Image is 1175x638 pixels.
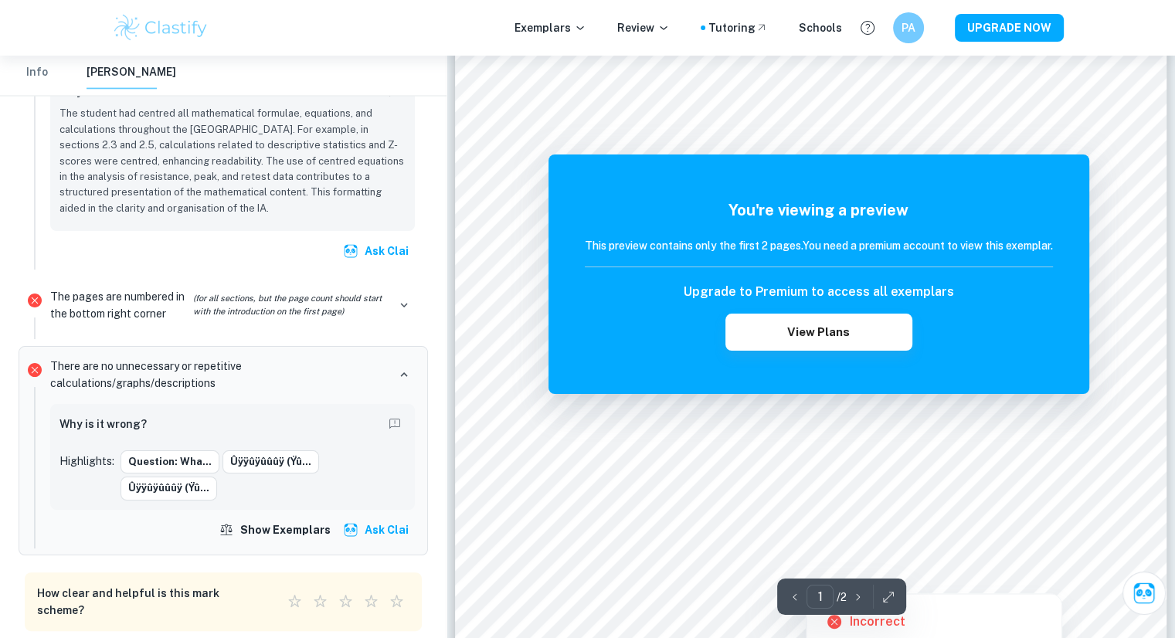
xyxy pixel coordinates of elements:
[222,450,319,473] button: ûÿÿûÿûûûÿ (ÿû...
[50,358,387,392] p: There are no unnecessary or repetitive calculations/graphs/descriptions
[617,19,670,36] p: Review
[340,237,415,265] button: Ask Clai
[216,516,337,544] button: Show exemplars
[87,56,176,90] button: [PERSON_NAME]
[837,589,847,606] p: / 2
[121,450,219,473] button: Question: Wha...
[899,19,917,36] h6: PA
[59,453,114,470] p: Highlights:
[19,56,56,90] button: Info
[585,237,1053,254] h6: This preview contains only the first 2 pages. You need a premium account to view this exemplar.
[50,288,387,322] p: The pages are numbered in the bottom right corner
[343,522,358,538] img: clai.svg
[343,243,358,259] img: clai.svg
[59,106,406,216] p: The student had centred all mathematical formulae, equations, and calculations throughout the [GE...
[684,283,954,301] h6: Upgrade to Premium to access all exemplars
[384,413,406,435] button: Report mistake/confusion
[893,12,924,43] button: PA
[112,12,210,43] img: Clastify logo
[25,361,44,379] svg: Incorrect
[193,292,387,319] i: (for all sections, but the page count should start with the introduction on the first page)
[37,585,263,619] h6: How clear and helpful is this mark scheme?
[708,19,768,36] a: Tutoring
[1122,572,1166,615] button: Ask Clai
[799,19,842,36] a: Schools
[585,199,1053,222] h5: You're viewing a preview
[854,15,881,41] button: Help and Feedback
[514,19,586,36] p: Exemplars
[25,291,44,310] svg: Incorrect
[955,14,1064,42] button: UPGRADE NOW
[850,613,905,631] h6: Incorrect
[59,416,147,433] h6: Why is it wrong?
[340,516,415,544] button: Ask Clai
[121,477,217,500] button: ûÿÿûÿûûûÿ (ÿû...
[725,314,912,351] button: View Plans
